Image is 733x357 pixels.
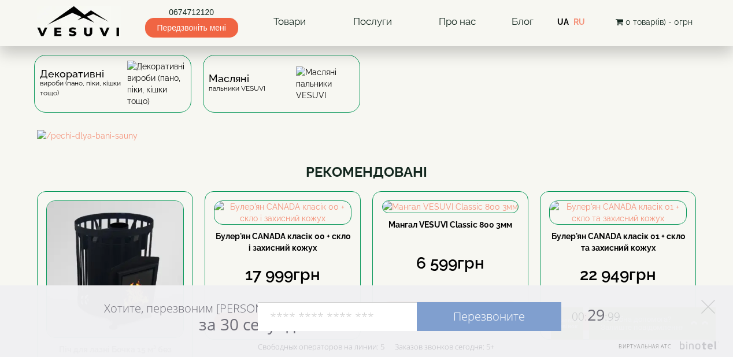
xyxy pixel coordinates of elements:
[127,61,186,107] img: Декоративні вироби (пано, піки, кішки тощо)
[209,74,265,93] div: пальники VESUVI
[417,302,561,331] a: Перезвоните
[388,220,512,229] a: Мангал VESUVI Classic 800 3мм
[47,201,183,337] img: Піч для лазні Бочка 15 м³ без виносу, дверцята 315*315, зі склом
[573,17,585,27] a: RU
[258,342,494,351] div: Свободных операторов на линии: 5 Заказов звонков сегодня: 5+
[145,6,238,18] a: 0674712120
[605,309,620,324] span: :99
[40,69,127,79] span: Декоративні
[214,263,351,287] div: 17 999грн
[104,301,302,333] div: Хотите, перезвоним [PERSON_NAME]
[37,130,696,142] img: /pechi-dlya-bani-sauny
[209,74,265,83] span: Масляні
[199,313,302,335] span: за 30 секунд?
[625,17,693,27] span: 0 товар(ів) - 0грн
[612,16,696,28] button: 0 товар(ів) - 0грн
[549,263,687,287] div: 22 949грн
[383,201,518,213] img: Мангал VESUVI Classic 800 3мм
[557,17,569,27] a: UA
[262,9,317,35] a: Товари
[572,309,587,324] span: 00:
[197,55,366,130] a: Масляніпальники VESUVI Масляні пальники VESUVI
[551,232,685,252] a: Булер'ян CANADA класік 01 + скло та захисний кожух
[28,55,197,130] a: Декоративнівироби (пано, піки, кішки тощо) Декоративні вироби (пано, піки, кішки тощо)
[40,69,127,98] div: вироби (пано, піки, кішки тощо)
[342,9,403,35] a: Послуги
[37,6,121,38] img: Завод VESUVI
[561,304,620,325] span: 29
[214,201,351,224] img: Булер'ян CANADA класік 00 + скло і захисний кожух
[427,9,487,35] a: Про нас
[512,16,534,27] a: Блог
[550,201,686,224] img: Булер'ян CANADA класік 01 + скло та захисний кожух
[382,252,519,275] div: 6 599грн
[145,18,238,38] span: Передзвоніть мені
[612,341,719,357] a: Виртуальная АТС
[296,66,354,101] img: Масляні пальники VESUVI
[216,232,350,252] a: Булер'ян CANADA класік 00 + скло і захисний кожух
